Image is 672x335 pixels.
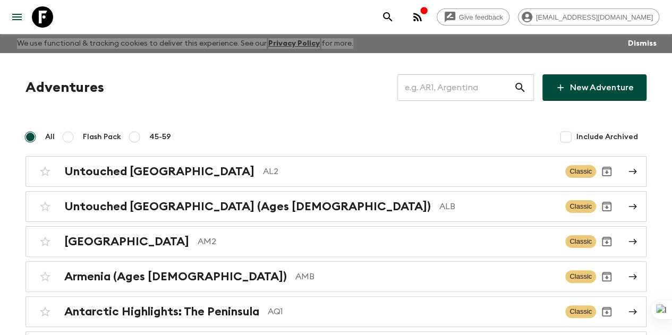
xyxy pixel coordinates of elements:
[64,200,431,213] h2: Untouched [GEOGRAPHIC_DATA] (Ages [DEMOGRAPHIC_DATA])
[596,231,617,252] button: Archive
[64,305,259,319] h2: Antarctic Highlights: The Peninsula
[25,261,647,292] a: Armenia (Ages [DEMOGRAPHIC_DATA])AMBClassicArchive
[64,235,189,248] h2: [GEOGRAPHIC_DATA]
[198,235,557,248] p: AM2
[437,8,509,25] a: Give feedback
[596,161,617,182] button: Archive
[64,270,287,284] h2: Armenia (Ages [DEMOGRAPHIC_DATA])
[263,165,557,178] p: AL2
[397,73,514,102] input: e.g. AR1, Argentina
[565,235,596,248] span: Classic
[377,6,398,28] button: search adventures
[565,305,596,318] span: Classic
[25,226,647,257] a: [GEOGRAPHIC_DATA]AM2ClassicArchive
[45,132,55,142] span: All
[530,13,659,21] span: [EMAIL_ADDRESS][DOMAIN_NAME]
[83,132,121,142] span: Flash Pack
[295,270,557,283] p: AMB
[576,132,638,142] span: Include Archived
[268,40,320,47] a: Privacy Policy
[25,156,647,187] a: Untouched [GEOGRAPHIC_DATA]AL2ClassicArchive
[596,196,617,217] button: Archive
[25,191,647,222] a: Untouched [GEOGRAPHIC_DATA] (Ages [DEMOGRAPHIC_DATA])ALBClassicArchive
[13,34,358,53] p: We use functional & tracking cookies to deliver this experience. See our for more.
[25,77,104,98] h1: Adventures
[518,8,659,25] div: [EMAIL_ADDRESS][DOMAIN_NAME]
[268,305,557,318] p: AQ1
[565,165,596,178] span: Classic
[596,301,617,322] button: Archive
[542,74,647,101] a: New Adventure
[439,200,557,213] p: ALB
[64,165,254,178] h2: Untouched [GEOGRAPHIC_DATA]
[625,36,659,51] button: Dismiss
[565,270,596,283] span: Classic
[25,296,647,327] a: Antarctic Highlights: The PeninsulaAQ1ClassicArchive
[6,6,28,28] button: menu
[565,200,596,213] span: Classic
[453,13,509,21] span: Give feedback
[596,266,617,287] button: Archive
[149,132,171,142] span: 45-59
